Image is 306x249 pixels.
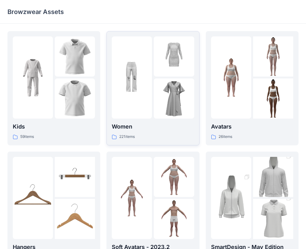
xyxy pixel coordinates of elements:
img: folder 2 [55,36,95,77]
img: folder 1 [13,58,53,98]
img: folder 2 [154,36,194,77]
img: folder 1 [13,178,53,218]
img: folder 2 [253,36,293,77]
p: Women [112,122,194,131]
img: folder 1 [112,178,152,218]
img: folder 1 [112,58,152,98]
img: folder 2 [154,157,194,197]
img: folder 2 [253,147,293,207]
a: folder 1folder 2folder 3Kids59items [7,31,100,145]
img: folder 3 [55,78,95,119]
p: 26 items [219,134,232,140]
img: folder 2 [55,157,95,197]
img: folder 1 [211,168,251,228]
p: Browzwear Assets [7,7,64,16]
a: folder 1folder 2folder 3Women221items [106,31,199,145]
img: folder 3 [154,78,194,119]
p: Avatars [211,122,293,131]
p: 221 items [119,134,135,140]
img: folder 3 [55,199,95,239]
img: folder 1 [211,58,251,98]
p: 59 items [20,134,34,140]
img: folder 3 [154,199,194,239]
p: Kids [13,122,95,131]
a: folder 1folder 2folder 3Avatars26items [206,31,299,145]
img: folder 3 [253,78,293,119]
